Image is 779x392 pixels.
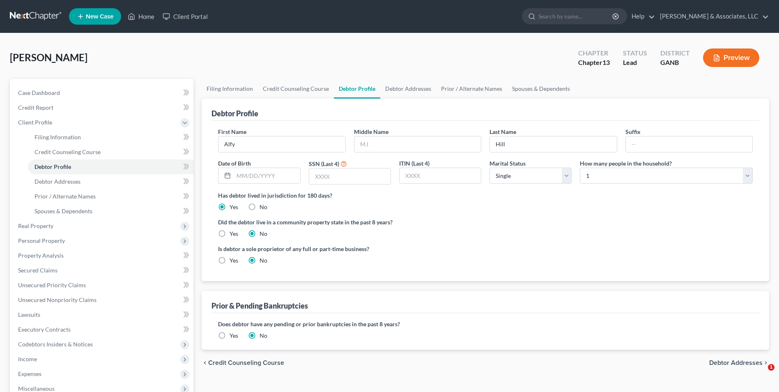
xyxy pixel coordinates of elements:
[218,191,753,200] label: Has debtor lived in jurisdiction for 180 days?
[218,127,246,136] label: First Name
[768,364,774,371] span: 1
[703,48,759,67] button: Preview
[218,320,753,328] label: Does debtor have any pending or prior bankruptcies in the past 8 years?
[623,58,647,67] div: Lead
[436,79,507,99] a: Prior / Alternate Names
[18,104,53,111] span: Credit Report
[660,48,690,58] div: District
[28,204,193,219] a: Spouses & Dependents
[211,108,258,118] div: Debtor Profile
[309,168,391,184] input: XXXX
[18,89,60,96] span: Case Dashboard
[218,159,251,168] label: Date of Birth
[380,79,436,99] a: Debtor Addresses
[11,278,193,293] a: Unsecured Priority Claims
[34,148,101,155] span: Credit Counseling Course
[34,163,71,170] span: Debtor Profile
[18,385,55,392] span: Miscellaneous
[28,159,193,174] a: Debtor Profile
[578,58,610,67] div: Chapter
[218,136,345,152] input: --
[538,9,614,24] input: Search by name...
[763,360,769,366] i: chevron_right
[18,341,93,348] span: Codebtors Insiders & Notices
[202,360,284,366] button: chevron_left Credit Counseling Course
[18,267,57,274] span: Secured Claims
[490,136,616,152] input: --
[230,332,238,340] label: Yes
[28,130,193,145] a: Filing Information
[260,332,267,340] label: No
[11,322,193,337] a: Executory Contracts
[34,193,96,200] span: Prior / Alternate Names
[751,364,771,384] iframe: Intercom live chat
[202,79,258,99] a: Filing Information
[260,203,267,211] label: No
[507,79,575,99] a: Spouses & Dependents
[260,230,267,238] label: No
[11,248,193,263] a: Property Analysis
[489,159,526,168] label: Marital Status
[18,252,64,259] span: Property Analysis
[18,296,97,303] span: Unsecured Nonpriority Claims
[399,159,430,168] label: ITIN (Last 4)
[28,145,193,159] a: Credit Counseling Course
[18,237,65,244] span: Personal Property
[10,51,87,63] span: [PERSON_NAME]
[709,360,763,366] span: Debtor Addresses
[230,256,238,265] label: Yes
[656,9,769,24] a: [PERSON_NAME] & Associates, LLC
[660,58,690,67] div: GANB
[208,360,284,366] span: Credit Counseling Course
[18,222,53,229] span: Real Property
[34,178,80,185] span: Debtor Addresses
[18,311,40,318] span: Lawsuits
[709,360,769,366] button: Debtor Addresses chevron_right
[400,168,481,184] input: XXXX
[34,208,92,214] span: Spouses & Dependents
[602,58,610,66] span: 13
[230,230,238,238] label: Yes
[11,85,193,100] a: Case Dashboard
[623,48,647,58] div: Status
[578,48,610,58] div: Chapter
[625,127,641,136] label: Suffix
[124,9,159,24] a: Home
[11,293,193,307] a: Unsecured Nonpriority Claims
[202,360,208,366] i: chevron_left
[218,218,753,226] label: Did the debtor live in a community property state in the past 8 years?
[11,263,193,278] a: Secured Claims
[334,79,380,99] a: Debtor Profile
[211,301,308,311] div: Prior & Pending Bankruptcies
[18,119,52,126] span: Client Profile
[309,159,339,168] label: SSN (Last 4)
[86,14,113,20] span: New Case
[354,136,481,152] input: M.I
[489,127,516,136] label: Last Name
[18,370,41,377] span: Expenses
[218,244,481,253] label: Is debtor a sole proprietor of any full or part-time business?
[580,159,672,168] label: How many people in the household?
[11,307,193,322] a: Lawsuits
[354,127,388,136] label: Middle Name
[18,355,37,362] span: Income
[258,79,334,99] a: Credit Counseling Course
[159,9,212,24] a: Client Portal
[34,134,81,141] span: Filing Information
[18,326,71,333] span: Executory Contracts
[28,174,193,189] a: Debtor Addresses
[230,203,238,211] label: Yes
[260,256,267,265] label: No
[28,189,193,204] a: Prior / Alternate Names
[627,9,655,24] a: Help
[234,168,300,184] input: MM/DD/YYYY
[626,136,752,152] input: --
[11,100,193,115] a: Credit Report
[18,281,86,288] span: Unsecured Priority Claims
